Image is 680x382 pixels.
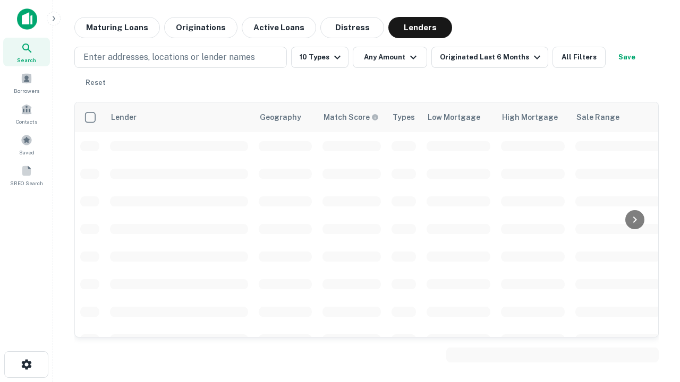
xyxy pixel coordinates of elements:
a: Borrowers [3,68,50,97]
span: Search [17,56,36,64]
th: High Mortgage [496,102,570,132]
th: Sale Range [570,102,666,132]
button: Maturing Loans [74,17,160,38]
th: Types [386,102,421,132]
div: Types [393,111,415,124]
button: All Filters [552,47,606,68]
button: Reset [79,72,113,93]
button: 10 Types [291,47,348,68]
a: Contacts [3,99,50,128]
img: capitalize-icon.png [17,8,37,30]
button: Active Loans [242,17,316,38]
button: Save your search to get updates of matches that match your search criteria. [610,47,644,68]
iframe: Chat Widget [627,297,680,348]
div: High Mortgage [502,111,558,124]
th: Low Mortgage [421,102,496,132]
a: Search [3,38,50,66]
span: Contacts [16,117,37,126]
div: Originated Last 6 Months [440,51,543,64]
div: Capitalize uses an advanced AI algorithm to match your search with the best lender. The match sco... [324,111,379,123]
button: Distress [320,17,384,38]
h6: Match Score [324,111,377,123]
button: Originated Last 6 Months [431,47,548,68]
button: Any Amount [353,47,427,68]
div: Low Mortgage [428,111,480,124]
span: SREO Search [10,179,43,187]
th: Geography [253,102,317,132]
div: Geography [260,111,301,124]
button: Lenders [388,17,452,38]
p: Enter addresses, locations or lender names [83,51,255,64]
th: Capitalize uses an advanced AI algorithm to match your search with the best lender. The match sco... [317,102,386,132]
span: Borrowers [14,86,39,95]
a: SREO Search [3,161,50,189]
button: Originations [164,17,237,38]
div: Lender [111,111,137,124]
div: Sale Range [576,111,619,124]
span: Saved [19,148,35,157]
a: Saved [3,130,50,159]
th: Lender [105,102,253,132]
button: Enter addresses, locations or lender names [74,47,287,68]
